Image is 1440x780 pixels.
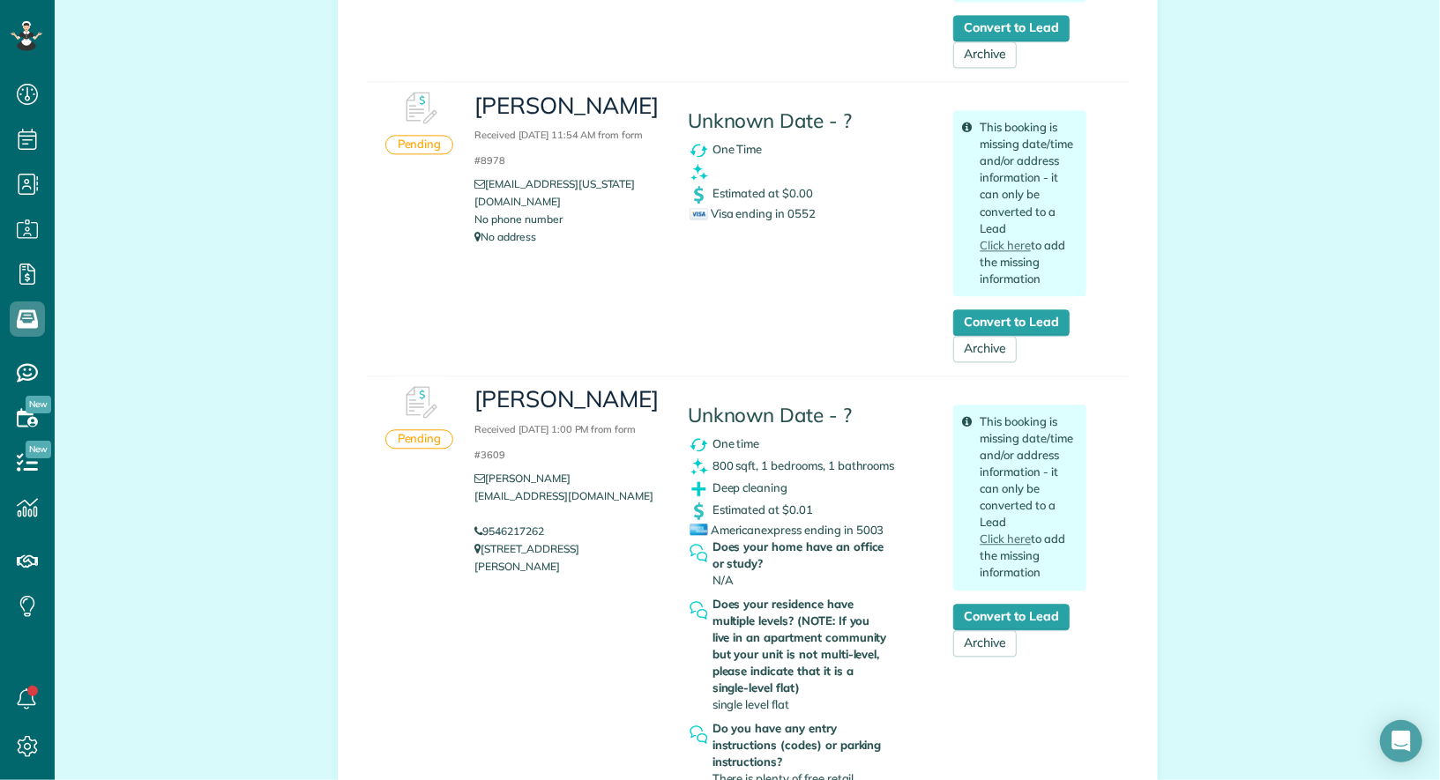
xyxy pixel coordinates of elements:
[474,540,660,576] p: [STREET_ADDRESS][PERSON_NAME]
[980,531,1031,546] a: Click here
[393,82,446,135] img: Booking #605152
[688,405,928,427] h4: Unknown Date - ?
[474,228,660,246] p: No address
[385,429,454,449] div: Pending
[26,396,51,413] span: New
[474,387,660,463] h3: [PERSON_NAME]
[953,405,1086,591] div: This booking is missing date/time and/or address information - it can only be converted to a Lead...
[690,206,816,220] span: Visa ending in 0552
[690,523,884,537] span: Americanexpress ending in 5003
[953,110,1086,296] div: This booking is missing date/time and/or address information - it can only be converted to a Lead...
[713,501,813,516] span: Estimated at $0.01
[953,41,1017,68] a: Archive
[688,161,710,183] img: clean_symbol_icon-dd072f8366c07ea3eb8378bb991ecd12595f4b76d916a6f83395f9468ae6ecae.png
[688,456,710,478] img: clean_symbol_icon-dd072f8366c07ea3eb8378bb991ecd12595f4b76d916a6f83395f9468ae6ecae.png
[474,423,636,461] small: Received [DATE] 1:00 PM from form #3609
[713,697,789,711] span: single level flat
[474,129,643,167] small: Received [DATE] 11:54 AM from form #8978
[474,472,653,520] a: [PERSON_NAME][EMAIL_ADDRESS][DOMAIN_NAME]
[953,15,1069,41] a: Convert to Lead
[688,724,710,746] img: question_symbol_icon-fa7b350da2b2fea416cef77984ae4cf4944ea5ab9e3d5925827a5d6b7129d3f6.png
[953,630,1017,657] a: Archive
[713,720,891,770] strong: Do you have any entry instructions (codes) or parking instructions?
[385,135,454,154] div: Pending
[688,500,710,522] img: dollar_symbol_icon-bd8a6898b2649ec353a9eba708ae97d8d7348bddd7d2aed9b7e4bf5abd9f4af5.png
[953,309,1069,336] a: Convert to Lead
[713,573,734,587] span: N/A
[713,457,895,472] span: 800 sqft, 1 bedrooms, 1 bathrooms
[713,539,891,572] strong: Does your home have an office or study?
[713,596,891,696] strong: Does your residence have multiple levels? (NOTE: If you live in an apartment community but your u...
[688,110,928,132] h4: Unknown Date - ?
[953,604,1069,630] a: Convert to Lead
[474,524,544,538] a: 9546217262
[393,376,446,429] img: Booking #604770
[713,435,760,449] span: One time
[953,336,1017,362] a: Archive
[980,238,1031,252] a: Click here
[713,186,813,200] span: Estimated at $0.00
[688,542,710,564] img: question_symbol_icon-fa7b350da2b2fea416cef77984ae4cf4944ea5ab9e3d5925827a5d6b7129d3f6.png
[688,183,710,205] img: dollar_symbol_icon-bd8a6898b2649ec353a9eba708ae97d8d7348bddd7d2aed9b7e4bf5abd9f4af5.png
[26,441,51,458] span: New
[713,479,788,494] span: Deep cleaning
[474,177,635,208] a: [EMAIL_ADDRESS][US_STATE][DOMAIN_NAME]
[474,211,660,228] li: No phone number
[688,139,710,161] img: recurrence_symbol_icon-7cc721a9f4fb8f7b0289d3d97f09a2e367b638918f1a67e51b1e7d8abe5fb8d8.png
[688,478,710,500] img: extras_symbol_icon-f5f8d448bd4f6d592c0b405ff41d4b7d97c126065408080e4130a9468bdbe444.png
[474,93,660,169] h3: [PERSON_NAME]
[1380,720,1422,762] div: Open Intercom Messenger
[688,599,710,621] img: question_symbol_icon-fa7b350da2b2fea416cef77984ae4cf4944ea5ab9e3d5925827a5d6b7129d3f6.png
[688,434,710,456] img: recurrence_symbol_icon-7cc721a9f4fb8f7b0289d3d97f09a2e367b638918f1a67e51b1e7d8abe5fb8d8.png
[713,142,763,156] span: One Time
